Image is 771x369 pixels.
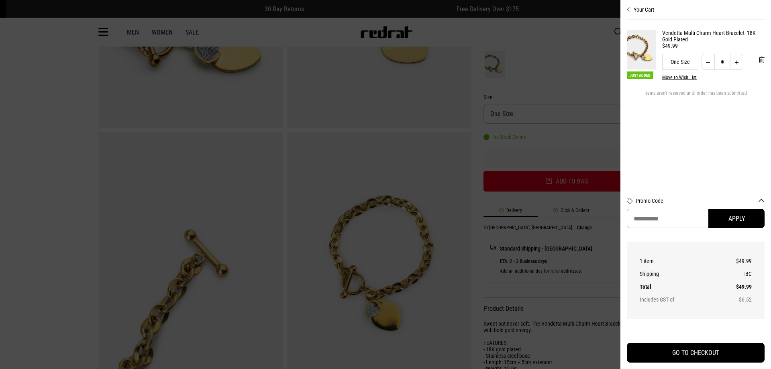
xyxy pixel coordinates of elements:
th: Total [640,280,717,293]
td: TBC [717,267,752,280]
button: 'Remove from cart [753,50,771,70]
div: One Size [662,54,698,70]
a: Vendetta Multi Charm Heart Bracelet- 18K Gold Plated [662,30,765,43]
div: $49.99 [662,43,765,49]
button: Apply [708,209,765,228]
iframe: Customer reviews powered by Trustpilot [627,328,765,336]
th: Includes GST of [640,293,717,306]
button: GO TO CHECKOUT [627,343,765,363]
input: Quantity [714,54,730,70]
button: Promo Code [636,198,765,204]
div: Items aren't reserved until order has been submitted [627,90,765,102]
button: Move to Wish List [662,75,697,80]
th: 1 item [640,255,717,267]
td: $49.99 [717,280,752,293]
td: $49.99 [717,255,752,267]
button: Decrease quantity [702,54,715,70]
img: Vendetta Multi Charm Heart Bracelet- 18K Gold Plated [627,30,656,69]
span: Just Added [627,71,653,79]
th: Shipping [640,267,717,280]
input: Promo Code [627,209,708,228]
button: Increase quantity [730,54,743,70]
td: $6.52 [717,293,752,306]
